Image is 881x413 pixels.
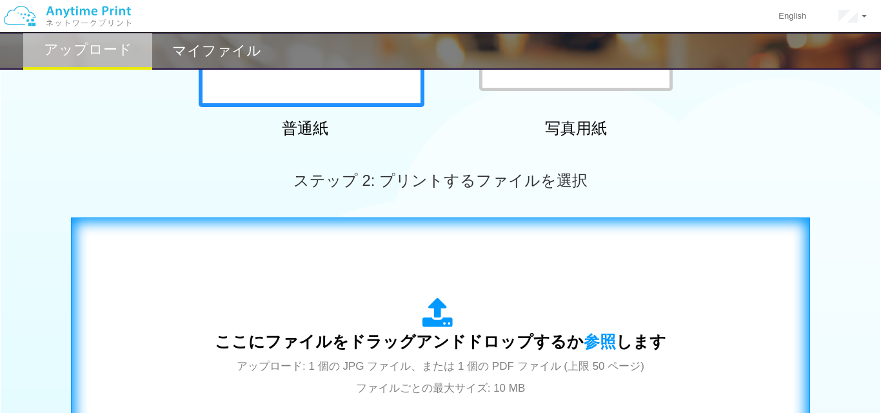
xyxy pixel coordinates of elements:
[237,360,644,394] span: アップロード: 1 個の JPG ファイル、または 1 個の PDF ファイル (上限 50 ページ) ファイルごとの最大サイズ: 10 MB
[463,120,689,137] h2: 写真用紙
[215,332,666,350] span: ここにファイルをドラッグアンドドロップするか します
[192,120,418,137] h2: 普通紙
[293,172,588,189] span: ステップ 2: プリントするファイルを選択
[172,43,261,59] h2: マイファイル
[44,42,132,57] h2: アップロード
[584,332,616,350] span: 参照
